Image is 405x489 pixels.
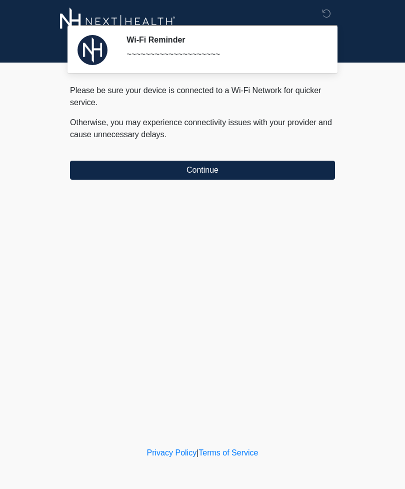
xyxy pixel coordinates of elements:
[164,130,166,139] span: .
[198,448,258,457] a: Terms of Service
[147,448,197,457] a: Privacy Policy
[70,161,335,180] button: Continue
[126,49,320,61] div: ~~~~~~~~~~~~~~~~~~~~
[70,117,335,141] p: Otherwise, you may experience connectivity issues with your provider and cause unnecessary delays
[60,8,175,35] img: Next-Health Logo
[70,85,335,109] p: Please be sure your device is connected to a Wi-Fi Network for quicker service.
[196,448,198,457] a: |
[77,35,107,65] img: Agent Avatar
